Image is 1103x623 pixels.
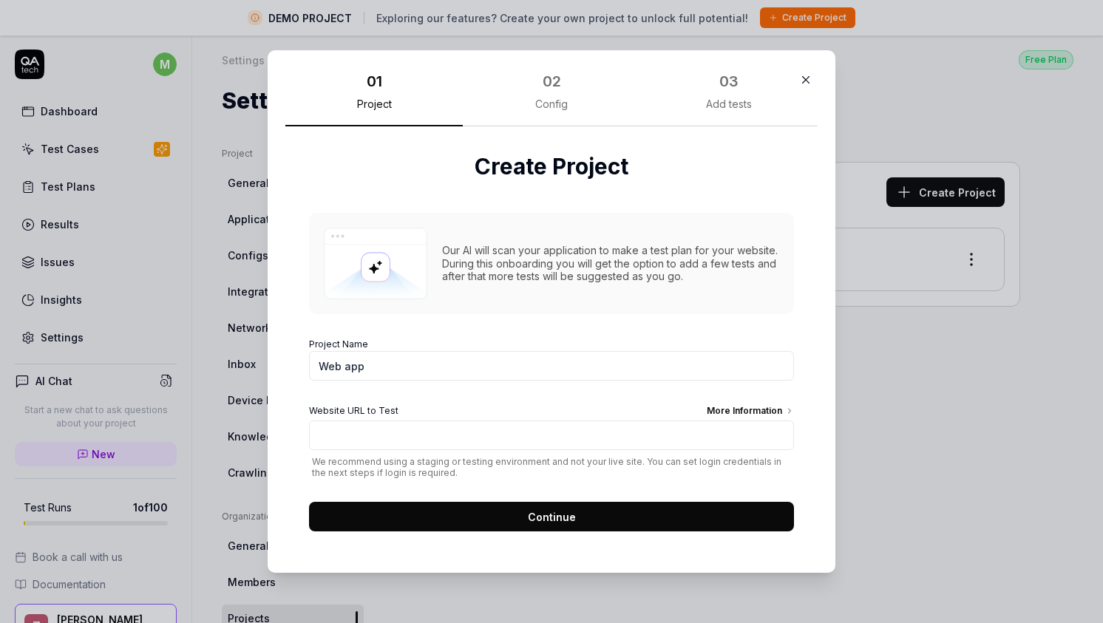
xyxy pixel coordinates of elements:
div: 03 [719,70,739,92]
div: Add tests [706,98,752,111]
div: 01 [367,70,382,92]
button: Close Modal [794,68,818,92]
button: Continue [309,502,794,531]
h2: Create Project [309,150,794,183]
input: Website URL to TestMore Information [309,421,794,450]
span: Website URL to Test [309,404,398,421]
span: We recommend using a staging or testing environment and not your live site. You can set login cre... [309,456,794,478]
span: Continue [528,509,576,525]
div: Our AI will scan your application to make a test plan for your website. During this onboarding yo... [442,244,779,283]
div: More Information [707,404,794,421]
div: 02 [543,70,561,92]
div: Project [357,98,392,111]
div: Config [535,98,568,111]
label: Project Name [309,338,794,381]
input: Project Name [309,351,794,381]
